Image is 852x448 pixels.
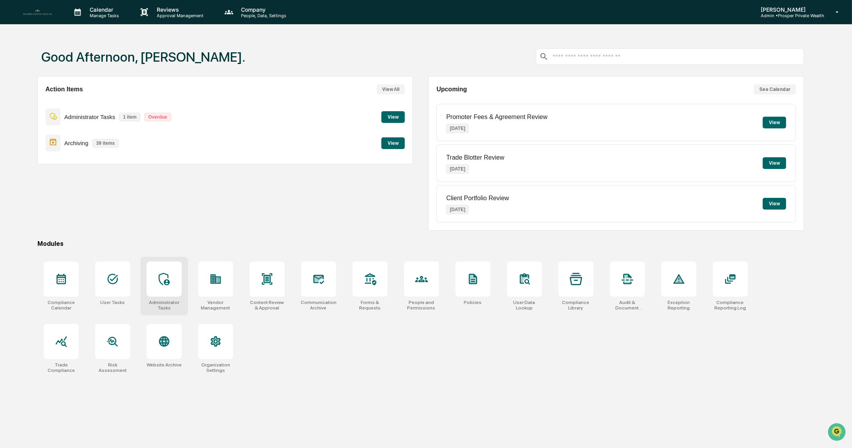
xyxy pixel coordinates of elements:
[713,300,748,311] div: Compliance Reporting Log
[5,110,52,124] a: 🔎Data Lookup
[610,300,645,311] div: Audit & Document Logs
[352,300,388,311] div: Forms & Requests
[64,114,115,120] p: Administrator Tasks
[198,362,233,373] div: Organization Settings
[198,300,233,311] div: Vendor Management
[754,84,796,94] button: See Calendar
[464,300,482,305] div: Policies
[27,67,99,73] div: We're available if you need us!
[381,111,405,123] button: View
[381,113,405,120] a: View
[827,422,848,443] iframe: Open customer support
[100,300,125,305] div: User Tasks
[44,362,79,373] div: Trade Compliance
[755,6,824,13] p: [PERSON_NAME]
[235,6,290,13] p: Company
[64,140,89,146] p: Archiving
[377,84,405,94] button: View All
[144,113,171,121] p: Overdue
[41,49,245,65] h1: Good Afternoon, [PERSON_NAME].
[404,300,439,311] div: People and Permissions
[436,86,467,93] h2: Upcoming
[57,99,63,105] div: 🗄️
[250,300,285,311] div: Content Review & Approval
[64,98,97,106] span: Attestations
[147,362,182,368] div: Website Archive
[151,6,207,13] p: Reviews
[53,95,100,109] a: 🗄️Attestations
[381,137,405,149] button: View
[661,300,696,311] div: Exception Reporting
[44,300,79,311] div: Compliance Calendar
[95,362,130,373] div: Risk Assessment
[46,86,83,93] h2: Action Items
[83,13,123,18] p: Manage Tasks
[19,5,56,20] img: logo
[755,13,824,18] p: Admin • Prosper Private Wealth
[147,300,182,311] div: Administrator Tasks
[27,59,128,67] div: Start new chat
[235,13,290,18] p: People, Data, Settings
[558,300,593,311] div: Compliance Library
[763,157,786,169] button: View
[301,300,336,311] div: Communications Archive
[763,198,786,210] button: View
[83,6,123,13] p: Calendar
[92,139,119,148] p: 39 items
[78,132,94,138] span: Pylon
[8,114,14,120] div: 🔎
[8,99,14,105] div: 🖐️
[37,240,804,247] div: Modules
[446,114,547,121] p: Promoter Fees & Agreement Review
[119,113,140,121] p: 1 item
[381,139,405,146] a: View
[16,113,49,121] span: Data Lookup
[446,164,469,174] p: [DATE]
[8,59,22,73] img: 1746055101610-c473b297-6a78-478c-a979-82029cc54cd1
[446,195,509,202] p: Client Portfolio Review
[133,62,142,71] button: Start new chat
[446,124,469,133] p: [DATE]
[507,300,542,311] div: User Data Lookup
[446,154,504,161] p: Trade Blotter Review
[8,16,142,28] p: How can we help?
[16,98,50,106] span: Preclearance
[446,205,469,214] p: [DATE]
[5,95,53,109] a: 🖐️Preclearance
[55,132,94,138] a: Powered byPylon
[151,13,207,18] p: Approval Management
[763,117,786,128] button: View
